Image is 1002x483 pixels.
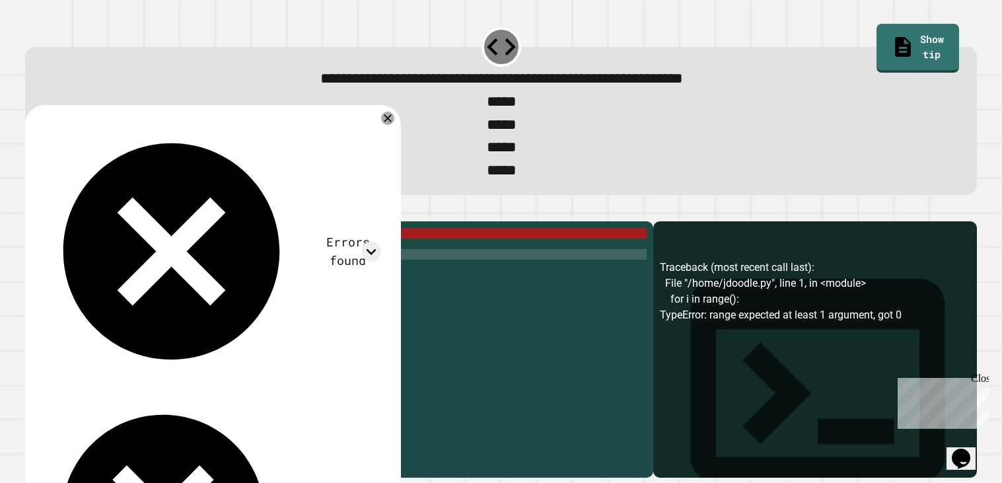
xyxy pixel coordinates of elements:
iframe: chat widget [892,373,989,429]
div: Chat with us now!Close [5,5,91,84]
div: Errors found [314,233,381,270]
a: Show tip [877,24,959,73]
div: Traceback (most recent call last): File "/home/jdoodle.py", line 1, in <module> for i in range():... [660,260,970,478]
iframe: chat widget [947,430,989,470]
